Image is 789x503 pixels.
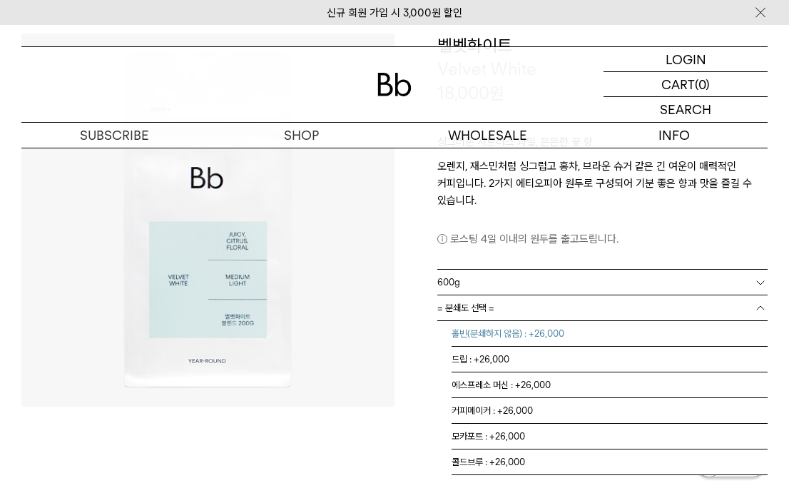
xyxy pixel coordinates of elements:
p: INFO [581,123,768,148]
img: 벨벳화이트 [21,34,394,407]
p: 로스팅 4일 이내의 원두를 출고드립니다. [437,230,768,248]
p: LOGIN [666,47,706,71]
li: 홀빈(분쇄하지 않음) : +26,000 [452,321,768,347]
img: 로고 [377,73,412,96]
p: CART [661,72,695,96]
li: 에스프레소 머신 : +26,000 [452,372,768,398]
p: 오렌지, 재스민처럼 싱그럽고 홍차, 브라운 슈거 같은 긴 여운이 매력적인 커피입니다. 2가지 에티오피아 원두로 구성되어 기분 좋은 향과 맛을 즐길 수 있습니다. [437,158,768,209]
p: SEARCH [660,97,711,122]
a: CART (0) [604,72,768,97]
span: 600g [437,270,460,295]
span: = 분쇄도 선택 = [437,295,494,320]
a: SUBSCRIBE [21,123,208,148]
li: 모카포트 : +26,000 [452,424,768,449]
li: 드립 : +26,000 [452,347,768,372]
p: (0) [695,72,710,96]
li: 콜드브루 : +26,000 [452,449,768,475]
a: LOGIN [604,47,768,72]
a: 신규 회원 가입 시 3,000원 할인 [327,6,462,19]
a: SHOP [208,123,395,148]
p: WHOLESALE [394,123,581,148]
li: 커피메이커 : +26,000 [452,398,768,424]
